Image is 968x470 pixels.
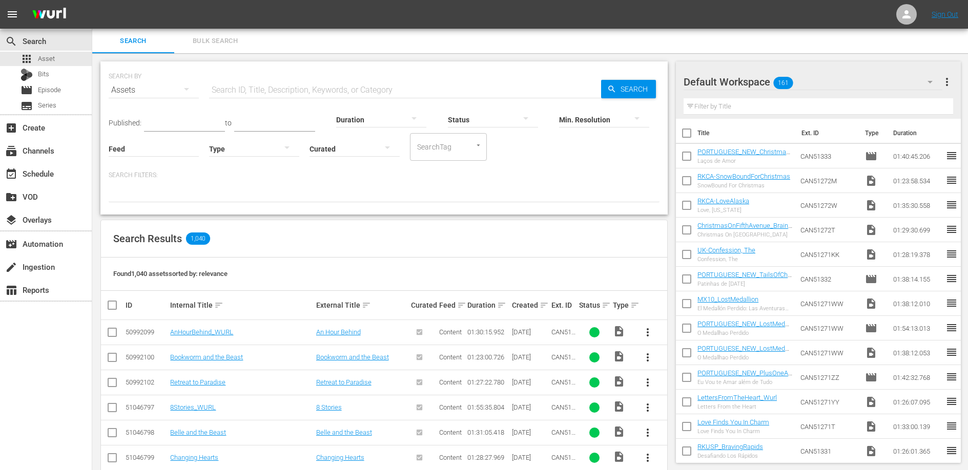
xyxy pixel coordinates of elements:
span: Overlays [5,214,17,226]
td: CAN51333 [796,144,861,168]
span: CAN51214 [551,403,575,419]
span: Search [98,35,168,47]
span: Episode [20,84,33,96]
span: Bits [38,69,49,79]
div: Bits [20,69,33,81]
td: CAN51271WW [796,340,861,365]
div: 50992102 [126,378,167,386]
div: [DATE] [512,454,548,461]
a: PORTUGUESE_NEW_TailsOfChristmas [697,271,792,286]
span: Episode [865,273,877,285]
div: Internal Title [170,299,313,311]
span: reorder [945,444,958,457]
th: Type [859,119,887,147]
span: Video [865,224,877,236]
span: Content [439,378,462,386]
a: RKUSP_BravingRapids [697,443,763,451]
span: sort [540,301,549,310]
span: reorder [945,297,958,309]
div: Christmas On [GEOGRAPHIC_DATA] [697,231,792,238]
button: Search [601,80,656,98]
span: Episode [865,322,877,334]
span: Video [613,350,625,362]
div: 50992100 [126,353,167,361]
div: Laços de Amor [697,158,792,164]
div: Ext. ID [551,301,576,309]
a: LettersFromTheHeart_Wurl [697,394,777,401]
td: 01:40:45.206 [889,144,945,168]
span: Video [865,445,877,457]
span: reorder [945,346,958,358]
a: Bookworm and the Beast [170,353,243,361]
span: sort [630,301,640,310]
td: 01:33:00.139 [889,414,945,439]
span: Bulk Search [180,35,250,47]
span: sort [457,301,466,310]
span: Ingestion [5,261,17,273]
span: more_vert [941,76,953,88]
span: Video [865,347,877,359]
a: Changing Hearts [316,454,364,461]
button: Open [473,140,483,150]
a: An Hour Behind [316,328,361,336]
span: Content [439,403,462,411]
div: Created [512,299,548,311]
span: reorder [945,149,958,162]
span: Video [613,325,625,337]
div: 01:23:00.726 [467,353,509,361]
span: reorder [945,272,958,285]
a: RKCA-SnowBoundForChristmas [697,173,790,180]
div: Love, [US_STATE] [697,207,749,213]
td: 01:23:58.534 [889,168,945,193]
div: Letters From the Heart [697,403,777,410]
td: CAN51332 [796,267,861,291]
span: Create [5,122,17,134]
div: Duration [467,299,509,311]
span: more_vert [642,401,654,414]
span: to [225,119,232,127]
span: sort [362,301,371,310]
img: ans4CAIJ8jUAAAAAAAAAAAAAAAAAAAAAAAAgQb4GAAAAAAAAAAAAAAAAAAAAAAAAJMjXAAAAAAAAAAAAAAAAAAAAAAAAgAT5G... [25,3,74,27]
div: 01:30:15.952 [467,328,509,336]
td: 01:35:30.558 [889,193,945,218]
div: Default Workspace [684,68,942,96]
span: Search [5,35,17,48]
th: Title [697,119,795,147]
a: MX10_LostMedallion [697,295,758,303]
a: Retreat to Paradise [316,378,372,386]
a: 8Stories_WURL [170,403,216,411]
div: Feed [439,299,464,311]
a: Sign Out [932,10,958,18]
a: RKCA-LoveAlaska [697,197,749,205]
td: CAN51271WW [796,316,861,340]
a: Bookworm and the Beast [316,353,389,361]
div: 01:28:27.969 [467,454,509,461]
span: CAN51152 [551,454,575,469]
button: more_vert [635,420,660,445]
span: Published: [109,119,141,127]
div: [DATE] [512,403,548,411]
a: Love Finds You In Charm [697,418,769,426]
div: Curated [411,301,436,309]
div: 01:55:35.804 [467,403,509,411]
span: Video [865,396,877,408]
span: reorder [945,199,958,211]
span: Content [439,454,462,461]
td: 01:29:30.699 [889,218,945,242]
span: reorder [945,174,958,186]
td: CAN51271KK [796,242,861,267]
a: PORTUGUESE_NEW_LostMedallion [697,320,792,335]
div: O Medallhao Perdido [697,330,792,336]
a: PORTUGUESE_NEW_ChristmasWreathsAndRibbons [697,148,790,163]
span: CAN51192 [551,328,575,344]
span: reorder [945,248,958,260]
span: Automation [5,238,17,250]
a: Retreat to Paradise [170,378,225,386]
div: ID [126,301,167,309]
div: [DATE] [512,378,548,386]
div: El Medallón Perdido: Las Aventuras de [PERSON_NAME] [697,305,792,312]
button: more_vert [635,345,660,370]
td: 01:54:13.013 [889,316,945,340]
span: Video [865,297,877,310]
p: Search Filters: [109,171,660,180]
